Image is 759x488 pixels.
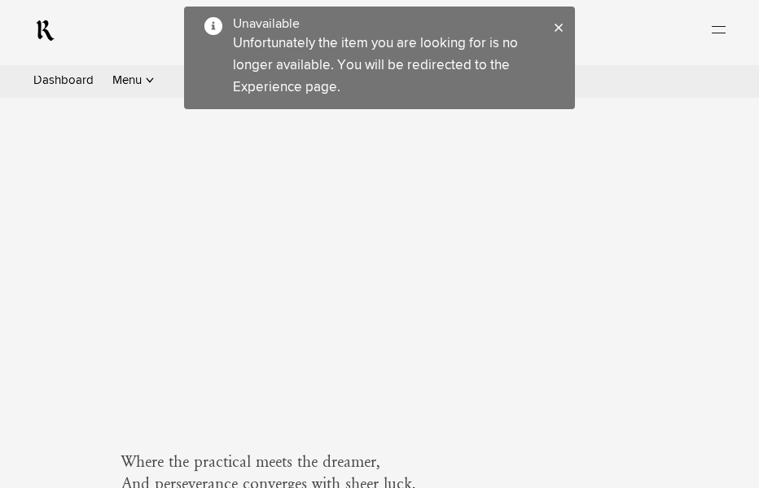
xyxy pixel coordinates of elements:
[552,20,565,35] button: Close
[112,71,142,90] button: Menu
[233,37,518,95] span: Unfortunately the item you are looking for is no longer available. You will be redirected to the ...
[33,17,57,44] a: RealmCellars
[233,16,536,33] div: Unavailable
[33,74,94,86] a: Dashboard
